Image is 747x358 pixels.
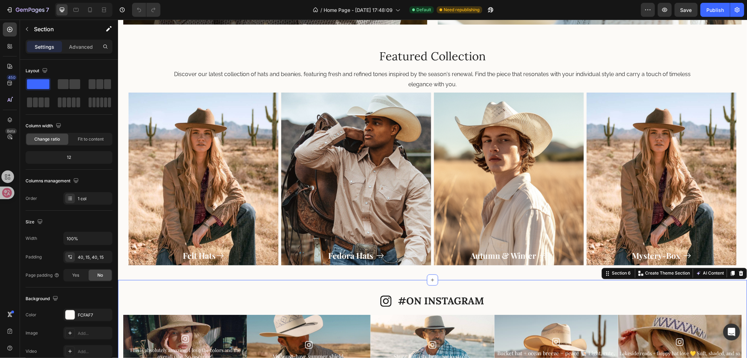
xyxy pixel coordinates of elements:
[26,121,63,131] div: Column width
[210,231,255,242] p: Fedora Hats
[320,6,322,14] span: /
[379,330,497,344] span: Bucket hat + ocean breeze = peace 🐚 Light, cute, sun-safe.
[154,333,227,340] span: My must-have summer shield.
[97,272,103,278] span: No
[64,232,112,245] input: Auto
[69,43,93,50] p: Advanced
[324,6,393,14] span: Home Page - [DATE] 17:48:09
[26,330,38,336] div: Image
[34,25,91,33] p: Section
[353,231,419,242] p: Autumn & Winter
[431,315,445,329] img: gempages_581001623841538568-7dcfbcc1-2224-4760-a3c3-a9ed6ff8110a.png
[723,324,740,340] div: Open Intercom Messenger
[72,272,79,278] span: Yes
[78,254,111,261] div: 40, 15, 40, 15
[78,312,111,318] div: FCFAF7
[118,20,747,358] iframe: Design area
[26,66,49,76] div: Layout
[46,6,49,14] p: 7
[500,330,624,352] h2: Lakeside reads + floppy hat love 💛 Soft, shaded, and so me. #FloppyFeels #LakeLifeStyle
[35,136,60,142] span: Change ratio
[706,6,724,14] div: Publish
[26,272,60,278] div: Page padding
[163,227,313,246] a: Fedora Hats
[5,128,17,134] div: Beta
[514,231,562,242] p: Mystery-Box
[316,73,466,246] div: Overlay
[307,318,321,332] img: gempages_581001623841538568-7dcfbcc1-2224-4760-a3c3-a9ed6ff8110a.png
[3,3,52,17] button: 7
[132,3,160,17] div: Undo/Redo
[316,73,466,246] div: Background Image
[26,176,80,186] div: Columns management
[184,318,198,332] img: gempages_581001623841538568-7dcfbcc1-2224-4760-a3c3-a9ed6ff8110a.png
[5,326,129,355] h2: This is absolutely amazing! I love the colors and the overall vibe. So inspiring! 这绝对是惊人的！我喜欢它的颜色...
[700,3,730,17] button: Publish
[78,349,111,355] div: Add...
[78,136,104,142] span: Fit to content
[416,7,431,13] span: Default
[163,73,313,246] div: Overlay
[26,348,37,354] div: Video
[675,3,698,17] button: Save
[276,333,353,340] span: Straw hat, city heat, SoHo strolls.
[492,251,514,257] div: Section 6
[555,316,569,330] img: gempages_581001623841538568-7dcfbcc1-2224-4760-a3c3-a9ed6ff8110a.png
[26,217,44,227] div: Size
[680,7,692,13] span: Save
[469,73,618,246] div: Background Image
[163,73,313,246] div: Background Image
[27,153,111,162] div: 12
[326,227,456,246] a: Autumn & Winter
[469,73,618,246] div: Overlay
[26,195,37,202] div: Order
[7,75,17,80] div: 450
[479,227,608,246] a: Mystery-Box
[78,196,111,202] div: 1 col
[26,312,36,318] div: Color
[26,235,37,242] div: Width
[78,330,111,337] div: Add...
[60,312,74,326] img: gempages_581001623841538568-7dcfbcc1-2224-4760-a3c3-a9ed6ff8110a.png
[527,251,572,257] p: Create Theme Section
[26,294,60,304] div: Background
[279,275,367,289] h2: #ON INSTAGRAM
[576,250,607,258] button: AI Content
[444,7,479,13] span: Need republishing
[26,254,42,260] div: Padding
[35,43,54,50] p: Settings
